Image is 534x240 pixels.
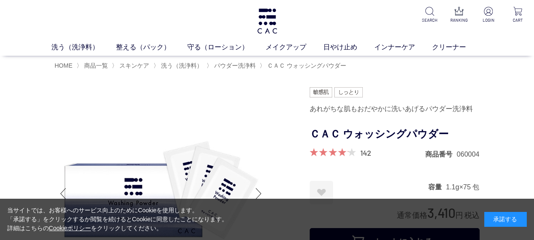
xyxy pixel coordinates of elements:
[266,62,346,69] a: ＣＡＣ ウォッシングパウダー
[55,177,72,211] div: Previous slide
[55,62,73,69] a: HOME
[187,42,266,52] a: 守る（ローション）
[84,62,108,69] span: 商品一覧
[446,183,480,191] dd: 1.1g×75 包
[250,177,267,211] div: Next slide
[310,125,480,144] h1: ＣＡＣ ウォッシングパウダー
[212,62,256,69] a: パウダー洗浄料
[214,62,256,69] span: パウダー洗浄料
[425,150,457,159] dt: 商品番号
[119,62,149,69] span: スキンケア
[450,17,469,23] p: RANKING
[509,7,527,23] a: CART
[484,212,527,227] div: 承諾する
[334,87,362,97] img: しっとり
[479,17,498,23] p: LOGIN
[360,148,371,157] a: 142
[266,42,323,52] a: メイクアップ
[112,62,151,70] li: 〉
[118,62,149,69] a: スキンケア
[310,102,480,116] div: あれがちな肌もおだやかに洗いあげるパウダー洗浄料
[374,42,432,52] a: インナーケア
[457,150,479,159] dd: 060004
[450,7,469,23] a: RANKING
[206,62,258,70] li: 〉
[7,206,228,233] div: 当サイトでは、お客様へのサービス向上のためにCookieを使用します。 「承諾する」をクリックするか閲覧を続けるとCookieに同意したことになります。 詳細はこちらの をクリックしてください。
[49,225,91,231] a: Cookieポリシー
[116,42,187,52] a: 整える（パック）
[76,62,110,70] li: 〉
[51,42,116,52] a: 洗う（洗浄料）
[159,62,203,69] a: 洗う（洗浄料）
[428,183,446,191] dt: 容量
[479,7,498,23] a: LOGIN
[509,17,527,23] p: CART
[310,181,333,204] a: お気に入りに登録する
[267,62,346,69] span: ＣＡＣ ウォッシングパウダー
[323,42,374,52] a: 日やけ止め
[432,42,483,52] a: クリーナー
[421,17,439,23] p: SEARCH
[82,62,108,69] a: 商品一覧
[421,7,439,23] a: SEARCH
[260,62,348,70] li: 〉
[310,87,333,97] img: 敏感肌
[161,62,203,69] span: 洗う（洗浄料）
[256,9,278,34] img: logo
[153,62,205,70] li: 〉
